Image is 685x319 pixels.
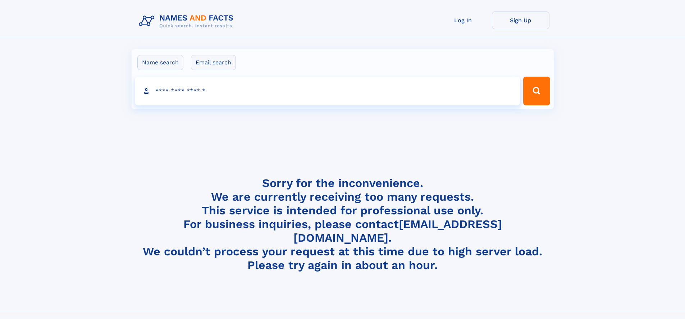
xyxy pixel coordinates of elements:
[137,55,183,70] label: Name search
[136,176,549,272] h4: Sorry for the inconvenience. We are currently receiving too many requests. This service is intend...
[136,12,239,31] img: Logo Names and Facts
[492,12,549,29] a: Sign Up
[434,12,492,29] a: Log In
[135,77,520,105] input: search input
[191,55,236,70] label: Email search
[523,77,550,105] button: Search Button
[293,217,502,245] a: [EMAIL_ADDRESS][DOMAIN_NAME]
